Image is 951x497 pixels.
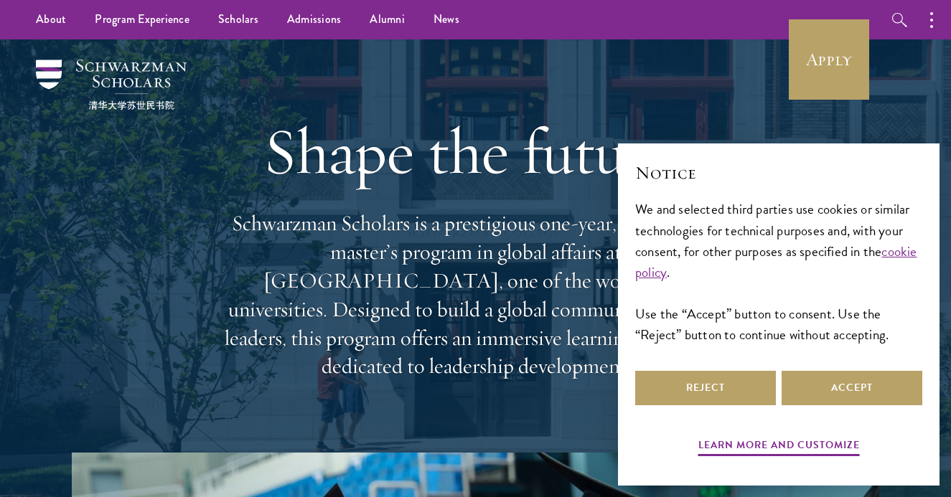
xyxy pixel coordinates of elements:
h1: Shape the future. [217,111,734,191]
button: Reject [635,371,776,405]
img: Schwarzman Scholars [36,60,187,110]
button: Accept [782,371,922,405]
button: Learn more and customize [698,436,860,458]
a: Apply [789,19,869,100]
p: Schwarzman Scholars is a prestigious one-year, fully funded master’s program in global affairs at... [217,209,734,381]
a: cookie policy [635,241,917,283]
h2: Notice [635,161,922,185]
div: We and selected third parties use cookies or similar technologies for technical purposes and, wit... [635,199,922,344]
